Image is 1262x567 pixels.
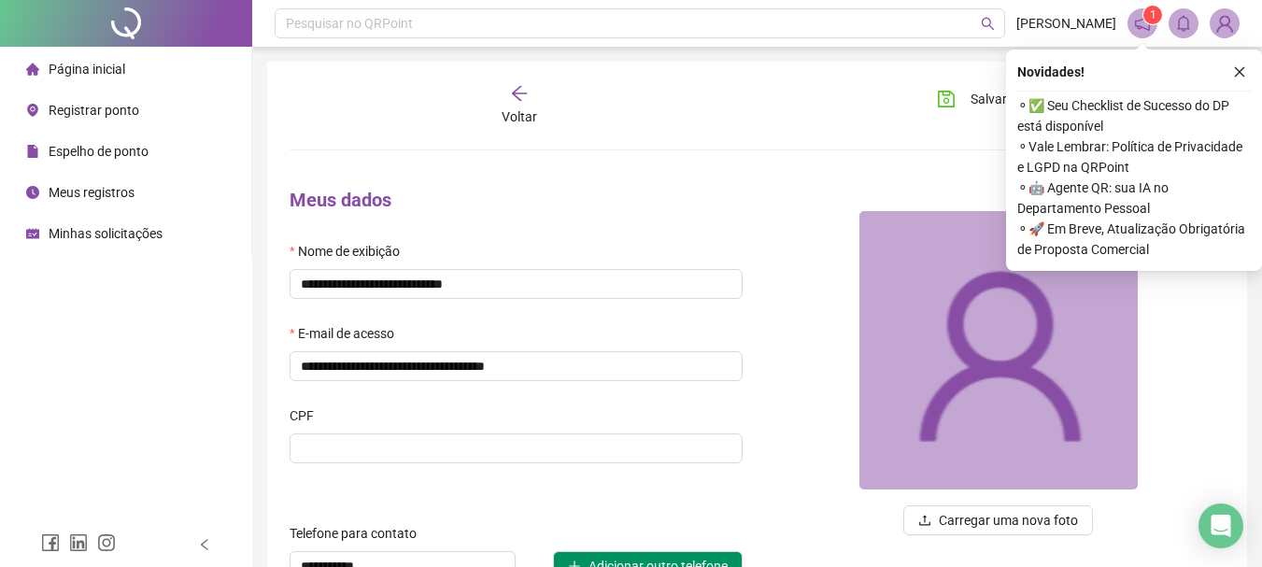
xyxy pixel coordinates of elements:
[290,323,406,344] label: E-mail de acesso
[502,109,537,124] span: Voltar
[1017,62,1085,82] span: Novidades !
[1211,9,1239,37] img: 84435
[1017,177,1251,219] span: ⚬ 🤖 Agente QR: sua IA no Departamento Pessoal
[937,90,956,108] span: save
[69,533,88,552] span: linkedin
[290,523,429,544] label: Telefone para contato
[41,533,60,552] span: facebook
[971,89,1007,109] span: Salvar
[1016,13,1116,34] span: [PERSON_NAME]
[981,17,995,31] span: search
[49,185,135,200] span: Meus registros
[49,226,163,241] span: Minhas solicitações
[49,103,139,118] span: Registrar ponto
[903,505,1093,535] button: uploadCarregar uma nova foto
[290,405,326,426] label: CPF
[1175,15,1192,32] span: bell
[26,227,39,240] span: schedule
[26,186,39,199] span: clock-circle
[1134,15,1151,32] span: notification
[26,63,39,76] span: home
[1017,136,1251,177] span: ⚬ Vale Lembrar: Política de Privacidade e LGPD na QRPoint
[1198,503,1243,548] div: Open Intercom Messenger
[97,533,116,552] span: instagram
[290,187,743,213] h4: Meus dados
[1233,65,1246,78] span: close
[918,514,931,527] span: upload
[923,84,1021,114] button: Salvar
[1017,219,1251,260] span: ⚬ 🚀 Em Breve, Atualização Obrigatória de Proposta Comercial
[939,510,1078,531] span: Carregar uma nova foto
[49,62,125,77] span: Página inicial
[510,84,529,103] span: arrow-left
[1150,8,1156,21] span: 1
[1143,6,1162,24] sup: 1
[290,241,412,262] label: Nome de exibição
[26,104,39,117] span: environment
[1017,95,1251,136] span: ⚬ ✅ Seu Checklist de Sucesso do DP está disponível
[49,144,149,159] span: Espelho de ponto
[26,145,39,158] span: file
[198,538,211,551] span: left
[859,211,1138,489] img: 84435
